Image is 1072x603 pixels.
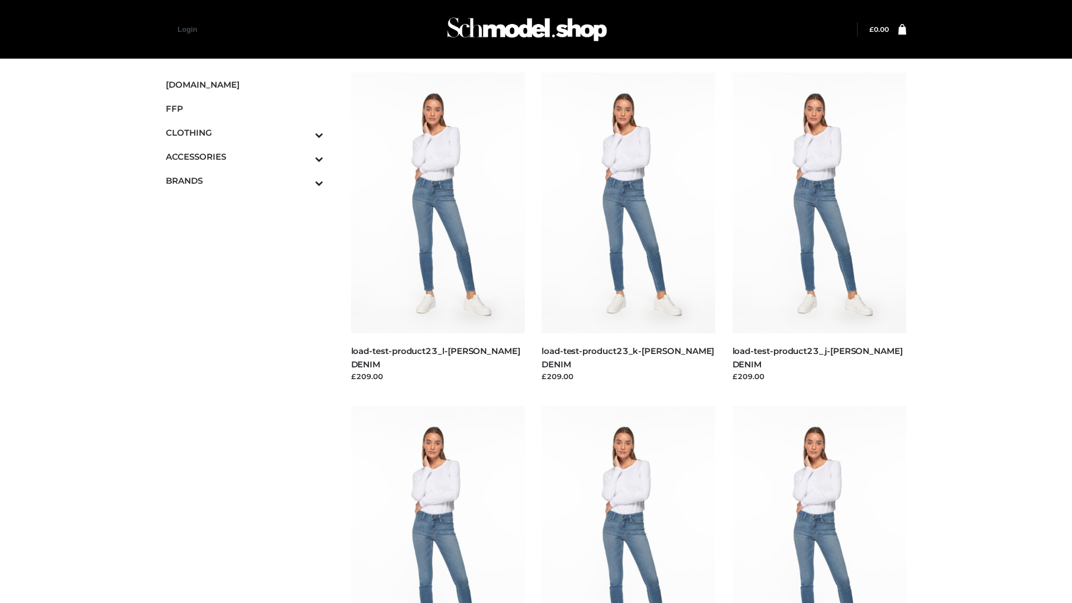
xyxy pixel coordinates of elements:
a: CLOTHINGToggle Submenu [166,121,323,145]
a: load-test-product23_j-[PERSON_NAME] DENIM [733,346,903,369]
span: [DOMAIN_NAME] [166,78,323,91]
div: £209.00 [542,371,716,382]
a: BRANDSToggle Submenu [166,169,323,193]
span: £ [869,25,874,33]
bdi: 0.00 [869,25,889,33]
span: FFP [166,102,323,115]
button: Toggle Submenu [284,145,323,169]
div: £209.00 [733,371,907,382]
button: Toggle Submenu [284,121,323,145]
span: BRANDS [166,174,323,187]
div: £209.00 [351,371,525,382]
a: FFP [166,97,323,121]
img: Schmodel Admin 964 [443,7,611,51]
a: load-test-product23_k-[PERSON_NAME] DENIM [542,346,714,369]
a: ACCESSORIESToggle Submenu [166,145,323,169]
span: ACCESSORIES [166,150,323,163]
a: £0.00 [869,25,889,33]
a: Login [178,25,197,33]
a: load-test-product23_l-[PERSON_NAME] DENIM [351,346,520,369]
button: Toggle Submenu [284,169,323,193]
a: [DOMAIN_NAME] [166,73,323,97]
span: CLOTHING [166,126,323,139]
